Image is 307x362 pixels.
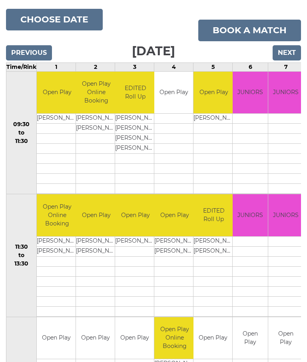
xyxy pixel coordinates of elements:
[76,114,116,124] td: [PERSON_NAME]
[37,62,76,71] td: 1
[268,72,303,114] td: JUNIORS
[76,62,115,71] td: 2
[6,9,103,30] button: Choose date
[37,114,77,124] td: [PERSON_NAME]
[154,317,195,359] td: Open Play Online Booking
[233,194,268,236] td: JUNIORS
[268,62,304,71] td: 7
[76,124,116,134] td: [PERSON_NAME]
[193,246,234,256] td: [PERSON_NAME]
[198,20,301,41] a: Book a match
[115,114,155,124] td: [PERSON_NAME]
[37,72,77,114] td: Open Play
[76,194,116,236] td: Open Play
[37,246,77,256] td: [PERSON_NAME]
[268,194,303,236] td: JUNIORS
[193,317,232,359] td: Open Play
[76,317,115,359] td: Open Play
[233,317,268,359] td: Open Play
[37,194,77,236] td: Open Play Online Booking
[115,194,155,236] td: Open Play
[6,194,37,317] td: 11:30 to 13:30
[193,114,234,124] td: [PERSON_NAME]
[76,72,116,114] td: Open Play Online Booking
[193,72,234,114] td: Open Play
[6,71,37,194] td: 09:30 to 11:30
[193,62,233,71] td: 5
[115,134,155,144] td: [PERSON_NAME]
[273,45,301,60] input: Next
[233,72,268,114] td: JUNIORS
[37,317,76,359] td: Open Play
[154,194,195,236] td: Open Play
[76,236,116,246] td: [PERSON_NAME]
[233,62,268,71] td: 6
[115,144,155,154] td: [PERSON_NAME]
[115,124,155,134] td: [PERSON_NAME]
[115,72,155,114] td: EDITED Roll Up
[6,45,52,60] input: Previous
[76,246,116,256] td: [PERSON_NAME]
[37,236,77,246] td: [PERSON_NAME]
[115,236,155,246] td: [PERSON_NAME]
[193,194,234,236] td: EDITED Roll Up
[115,317,154,359] td: Open Play
[154,62,193,71] td: 4
[268,317,303,359] td: Open Play
[154,236,195,246] td: [PERSON_NAME]
[193,236,234,246] td: [PERSON_NAME]
[115,62,154,71] td: 3
[154,72,193,114] td: Open Play
[6,62,37,71] td: Time/Rink
[154,246,195,256] td: [PERSON_NAME]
